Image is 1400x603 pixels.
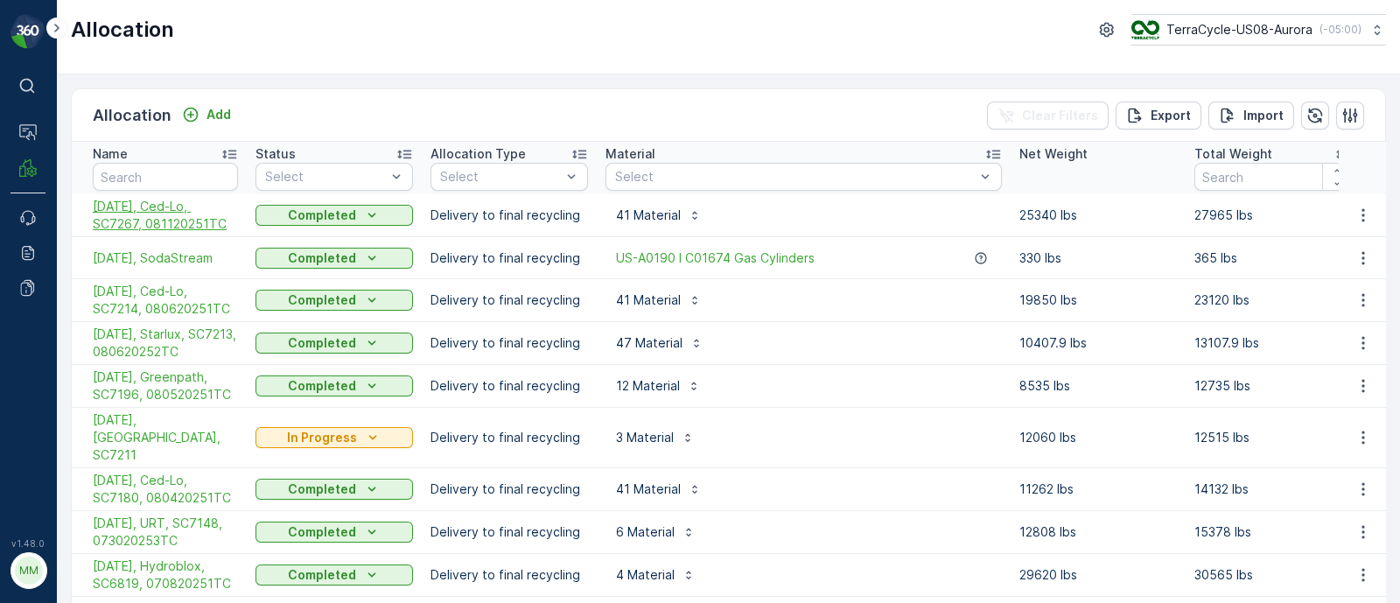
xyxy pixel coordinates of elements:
span: [DATE], SodaStream [93,249,238,267]
td: Delivery to final recycling [422,554,597,597]
button: Completed [255,564,413,585]
p: Completed [288,566,356,584]
p: 330 lbs [1019,249,1177,267]
td: Delivery to final recycling [422,408,597,468]
p: 29620 lbs [1019,566,1177,584]
p: Completed [288,377,356,395]
span: [DATE], Ced-Lo, SC7180, 080420251TC [93,472,238,507]
a: 08/08/25, Ced-Lo, SC7214, 080620251TC [93,283,238,318]
span: [DATE], Starlux, SC7213, 080620252TC [93,326,238,361]
button: Clear Filters [987,102,1109,130]
p: 8535 lbs [1019,377,1177,395]
p: 12808 lbs [1019,523,1177,541]
p: Status [255,145,296,163]
p: In Progress [287,429,357,446]
a: 08/01/25, SodaStream [93,249,238,267]
span: [DATE], Hydroblox, SC6819, 070820251TC [93,557,238,592]
img: logo [10,14,45,49]
a: 08/05/25, Mid America, SC7211 [93,411,238,464]
span: [DATE], [GEOGRAPHIC_DATA], SC7211 [93,411,238,464]
p: Allocation [71,16,174,44]
p: Select [615,168,975,186]
p: 12060 lbs [1019,429,1177,446]
p: 3 Material [616,429,674,446]
p: 41 Material [616,207,681,224]
p: 27965 lbs [1194,207,1352,224]
button: 47 Material [605,329,714,357]
td: Delivery to final recycling [422,468,597,511]
p: 6 Material [616,523,675,541]
input: Search [93,163,238,191]
p: 12735 lbs [1194,377,1352,395]
p: TerraCycle-US08-Aurora [1166,21,1312,39]
span: v 1.48.0 [10,538,45,549]
button: In Progress [255,427,413,448]
a: 08/06/25, Ced-Lo, SC7180, 080420251TC [93,472,238,507]
button: Completed [255,205,413,226]
a: 08/12/25, Ced-Lo, SC7267, 081120251TC [93,198,238,233]
p: Completed [288,207,356,224]
a: 8/04/25, Hydroblox, SC6819, 070820251TC [93,557,238,592]
button: Completed [255,375,413,396]
td: Delivery to final recycling [422,279,597,322]
p: Material [605,145,655,163]
p: 13107.9 lbs [1194,334,1352,352]
td: Delivery to final recycling [422,365,597,408]
p: Export [1151,107,1191,124]
p: 12 Material [616,377,680,395]
p: Clear Filters [1022,107,1098,124]
p: 41 Material [616,480,681,498]
button: Add [175,104,238,125]
p: 11262 lbs [1019,480,1177,498]
a: US-A0190 I C01674 Gas Cylinders [616,249,815,267]
button: Completed [255,290,413,311]
p: 25340 lbs [1019,207,1177,224]
img: image_ci7OI47.png [1131,20,1159,39]
button: Completed [255,479,413,500]
input: Search [1194,163,1352,191]
td: Delivery to final recycling [422,237,597,279]
button: 3 Material [605,424,705,452]
p: 12515 lbs [1194,429,1352,446]
p: Completed [288,523,356,541]
a: 08/08/25, Starlux, SC7213, 080620252TC [93,326,238,361]
p: 23120 lbs [1194,291,1352,309]
button: Completed [255,248,413,269]
p: 15378 lbs [1194,523,1352,541]
p: Allocation [93,103,171,128]
button: Import [1208,102,1294,130]
p: 41 Material [616,291,681,309]
span: [DATE], Greenpath, SC7196, 080520251TC [93,368,238,403]
p: Select [440,168,561,186]
button: 6 Material [605,518,706,546]
span: [DATE], Ced-Lo, SC7214, 080620251TC [93,283,238,318]
button: 41 Material [605,475,712,503]
p: 4 Material [616,566,675,584]
p: ( -05:00 ) [1319,23,1361,37]
button: Completed [255,333,413,354]
a: 08/07/25, Greenpath, SC7196, 080520251TC [93,368,238,403]
button: Completed [255,522,413,543]
p: Completed [288,291,356,309]
p: 14132 lbs [1194,480,1352,498]
p: Completed [288,480,356,498]
span: [DATE], Ced-Lo, SC7267, 081120251TC [93,198,238,233]
p: Import [1243,107,1284,124]
td: Delivery to final recycling [422,511,597,554]
button: Export [1116,102,1201,130]
p: Allocation Type [430,145,526,163]
p: Add [206,106,231,123]
p: Completed [288,249,356,267]
p: Name [93,145,128,163]
p: Completed [288,334,356,352]
button: 4 Material [605,561,706,589]
p: 47 Material [616,334,682,352]
p: 19850 lbs [1019,291,1177,309]
button: 41 Material [605,286,712,314]
a: 08/05/25, URT, SC7148, 073020253TC [93,515,238,550]
button: 12 Material [605,372,711,400]
button: 41 Material [605,201,712,229]
div: MM [15,557,43,585]
p: 365 lbs [1194,249,1352,267]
